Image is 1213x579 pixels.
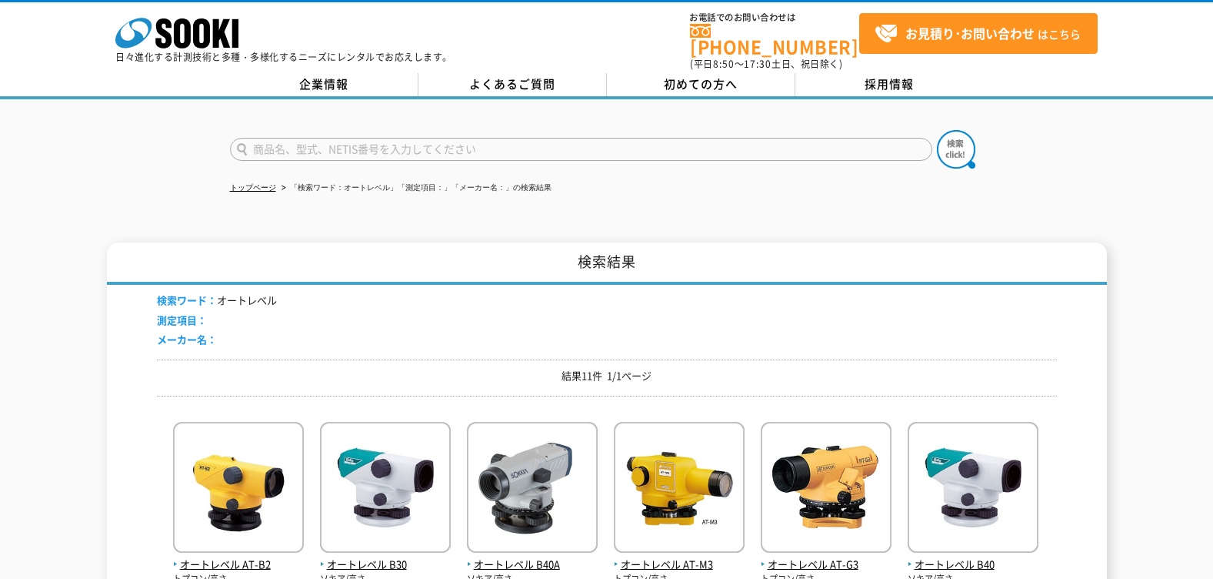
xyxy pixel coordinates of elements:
a: オートレベル AT-B2 [173,541,304,573]
span: (平日 ～ 土日、祝日除く) [690,57,842,71]
span: 17:30 [744,57,771,71]
img: btn_search.png [937,130,975,169]
img: AT-B2 [173,422,304,557]
span: 8:50 [713,57,735,71]
a: オートレベル B40A [467,541,598,573]
span: お電話でのお問い合わせは [690,13,859,22]
img: B30 [320,422,451,557]
span: 初めての方へ [664,75,738,92]
a: 企業情報 [230,73,418,96]
h1: 検索結果 [107,243,1107,285]
a: 採用情報 [795,73,984,96]
span: 測定項目： [157,313,207,327]
p: 結果11件 1/1ページ [157,368,1057,384]
li: 「検索ワード：オートレベル」「測定項目：」「メーカー名：」の検索結果 [278,180,552,196]
a: オートレベル B40 [908,541,1038,573]
a: オートレベル B30 [320,541,451,573]
span: はこちら [875,22,1081,45]
span: メーカー名： [157,332,217,346]
span: オートレベル B40A [467,557,598,573]
a: オートレベル AT-G3 [761,541,891,573]
span: オートレベル AT-M3 [614,557,745,573]
span: オートレベル B40 [908,557,1038,573]
a: トップページ [230,183,276,192]
input: 商品名、型式、NETIS番号を入力してください [230,138,932,161]
img: AT-M3 [614,422,745,557]
a: 初めての方へ [607,73,795,96]
li: オートレベル [157,293,277,309]
span: オートレベル B30 [320,557,451,573]
span: オートレベル AT-G3 [761,557,891,573]
a: よくあるご質問 [418,73,607,96]
img: B40 [908,422,1038,557]
a: お見積り･お問い合わせはこちら [859,13,1098,54]
a: [PHONE_NUMBER] [690,24,859,55]
img: B40A [467,422,598,557]
span: オートレベル AT-B2 [173,557,304,573]
strong: お見積り･お問い合わせ [905,24,1035,42]
p: 日々進化する計測技術と多種・多様化するニーズにレンタルでお応えします。 [115,52,452,62]
span: 検索ワード： [157,293,217,307]
img: AT-G3 [761,422,891,557]
a: オートレベル AT-M3 [614,541,745,573]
